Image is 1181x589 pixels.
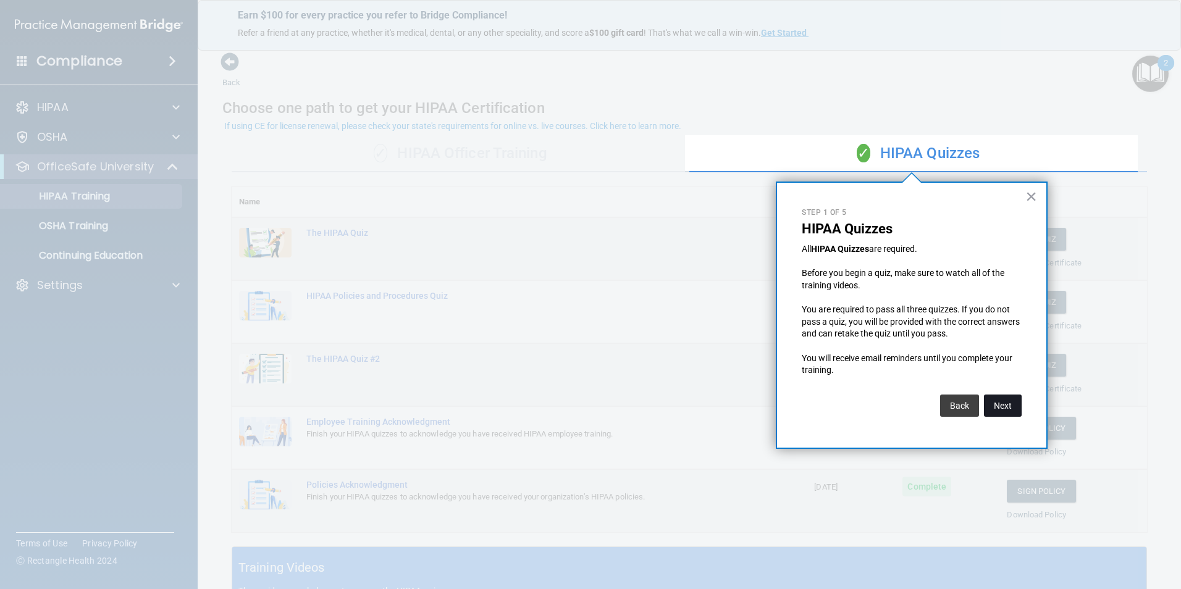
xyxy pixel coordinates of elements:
[802,221,1022,237] p: HIPAA Quizzes
[1025,186,1037,206] button: Close
[802,267,1022,291] p: Before you begin a quiz, make sure to watch all of the training videos.
[940,395,979,417] button: Back
[802,353,1022,377] p: You will receive email reminders until you complete your training.
[857,144,870,162] span: ✓
[689,135,1147,172] div: HIPAA Quizzes
[869,244,917,254] span: are required.
[802,244,811,254] span: All
[802,304,1022,340] p: You are required to pass all three quizzes. If you do not pass a quiz, you will be provided with ...
[811,244,869,254] strong: HIPAA Quizzes
[802,207,1022,218] p: Step 1 of 5
[984,395,1022,417] button: Next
